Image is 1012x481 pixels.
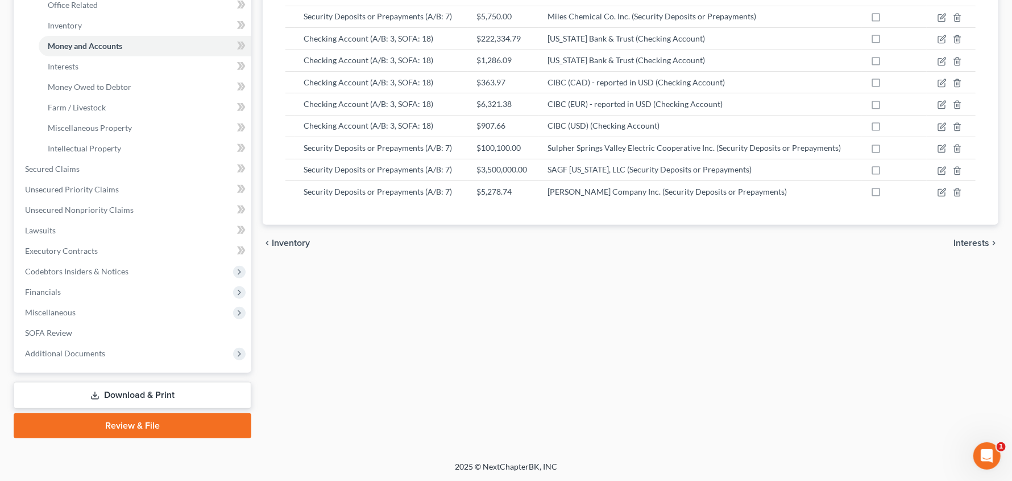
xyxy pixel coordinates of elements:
span: Codebtors Insiders & Notices [25,266,128,276]
a: Inventory [39,15,251,36]
a: Unsecured Nonpriority Claims [16,200,251,220]
span: Security Deposits or Prepayments (A/B: 7) [304,187,453,196]
span: Additional Documents [25,348,105,358]
span: Sulpher Springs Valley Electric Cooperative Inc. (Security Deposits or Prepayments) [548,143,841,153]
a: Interests [39,56,251,77]
span: Checking Account (A/B: 3, SOFA: 18) [304,121,434,130]
button: Interests chevron_right [953,239,998,248]
span: 1 [997,442,1006,451]
span: $363.97 [476,77,505,87]
span: Checking Account (A/B: 3, SOFA: 18) [304,55,434,65]
span: Security Deposits or Prepayments (A/B: 7) [304,143,453,153]
span: CIBC (USD) (Checking Account) [548,121,660,130]
span: Checking Account (A/B: 3, SOFA: 18) [304,77,434,87]
span: Farm / Livestock [48,102,106,112]
a: Miscellaneous Property [39,118,251,138]
span: CIBC (CAD) - reported in USD (Checking Account) [548,77,725,87]
span: SAGF [US_STATE], LLC (Security Deposits or Prepayments) [548,165,752,174]
a: Unsecured Priority Claims [16,179,251,200]
a: Intellectual Property [39,138,251,159]
span: Miscellaneous Property [48,123,132,133]
span: CIBC (EUR) - reported in USD (Checking Account) [548,99,723,109]
span: Security Deposits or Prepayments (A/B: 7) [304,11,453,21]
span: Intellectual Property [48,143,121,153]
a: Money Owed to Debtor [39,77,251,97]
a: Download & Print [14,382,251,409]
span: [US_STATE] Bank & Trust (Checking Account) [548,55,705,65]
span: Financials [25,287,61,297]
span: $222,334.79 [476,34,521,43]
span: Secured Claims [25,164,80,174]
iframe: Intercom live chat [973,442,1001,470]
span: Miscellaneous [25,307,76,317]
a: Executory Contracts [16,241,251,261]
span: Inventory [272,239,310,248]
span: $6,321.38 [476,99,512,109]
span: $1,286.09 [476,55,512,65]
span: $907.66 [476,121,505,130]
i: chevron_right [989,239,998,248]
a: Lawsuits [16,220,251,241]
a: Money and Accounts [39,36,251,56]
span: Security Deposits or Prepayments (A/B: 7) [304,165,453,174]
span: Executory Contracts [25,246,98,256]
span: Unsecured Nonpriority Claims [25,205,134,215]
span: [PERSON_NAME] Company Inc. (Security Deposits or Prepayments) [548,187,787,196]
span: Checking Account (A/B: 3, SOFA: 18) [304,34,434,43]
span: Checking Account (A/B: 3, SOFA: 18) [304,99,434,109]
span: Unsecured Priority Claims [25,184,119,194]
a: Farm / Livestock [39,97,251,118]
span: $5,750.00 [476,11,512,21]
span: Money and Accounts [48,41,122,51]
span: Money Owed to Debtor [48,82,131,92]
a: Secured Claims [16,159,251,179]
span: Lawsuits [25,225,56,235]
button: chevron_left Inventory [263,239,310,248]
span: Interests [953,239,989,248]
a: Review & File [14,413,251,438]
span: Inventory [48,20,82,30]
span: $3,500,000.00 [476,165,527,174]
a: SOFA Review [16,323,251,343]
span: Interests [48,61,78,71]
span: Miles Chemical Co. Inc. (Security Deposits or Prepayments) [548,11,756,21]
i: chevron_left [263,239,272,248]
span: [US_STATE] Bank & Trust (Checking Account) [548,34,705,43]
span: $5,278.74 [476,187,512,196]
span: SOFA Review [25,328,72,338]
span: $100,100.00 [476,143,521,153]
